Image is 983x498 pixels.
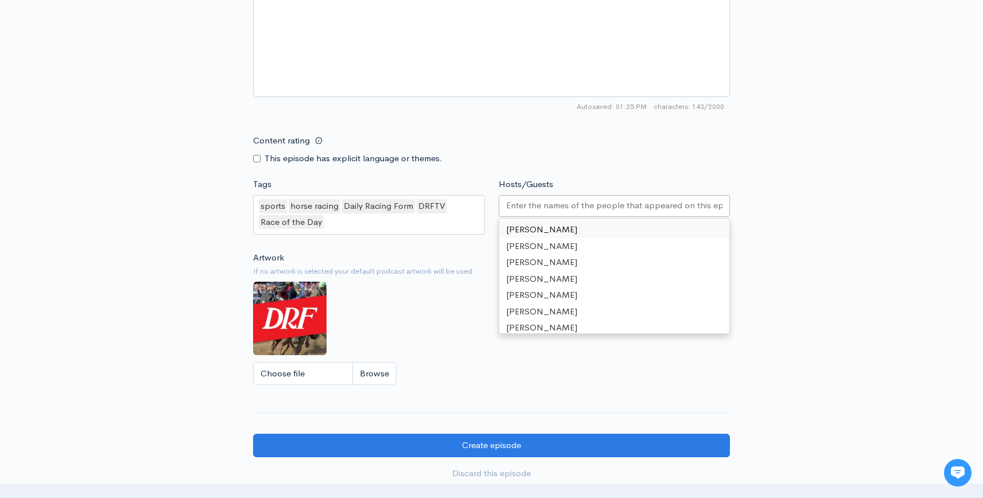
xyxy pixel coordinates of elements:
label: Tags [253,178,271,191]
span: New conversation [74,159,138,168]
div: [PERSON_NAME] [499,221,730,238]
a: Discard this episode [253,462,730,485]
small: If no artwork is selected your default podcast artwork will be used [253,266,730,277]
div: [PERSON_NAME] [499,320,730,336]
button: New conversation [18,152,212,175]
h1: Hi 👋 [17,56,212,74]
input: Create episode [253,434,730,457]
span: Autosaved: 01:25 PM [577,102,647,112]
div: DRFTV [417,199,447,213]
input: Search articles [33,216,205,239]
div: Daily Racing Form [342,199,415,213]
iframe: gist-messenger-bubble-iframe [944,459,972,487]
div: [PERSON_NAME] [499,287,730,304]
p: Find an answer quickly [15,197,214,211]
label: Hosts/Guests [499,178,553,191]
label: This episode has explicit language or themes. [265,152,442,165]
div: [PERSON_NAME] [499,238,730,255]
h2: Just let us know if you need anything and we'll be happy to help! 🙂 [17,76,212,131]
div: horse racing [289,199,340,213]
div: [PERSON_NAME] [499,271,730,287]
label: Content rating [253,129,310,153]
label: Artwork [253,251,284,264]
span: 143/2000 [654,102,724,112]
div: [PERSON_NAME] [499,254,730,271]
div: [PERSON_NAME] [499,304,730,320]
div: sports [259,199,287,213]
input: Enter the names of the people that appeared on this episode [506,199,723,212]
div: Race of the Day [259,215,324,229]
